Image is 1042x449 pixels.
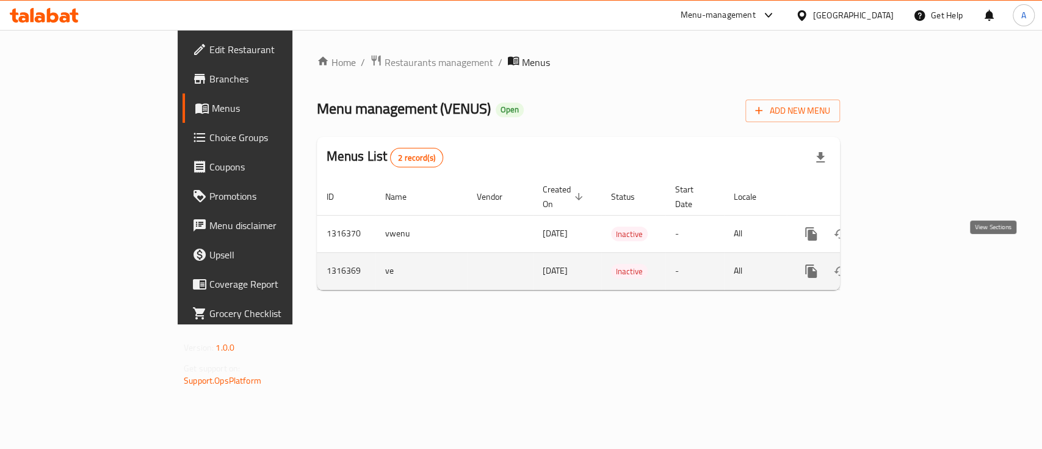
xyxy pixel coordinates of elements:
[496,103,524,117] div: Open
[543,225,568,241] span: [DATE]
[184,340,214,356] span: Version:
[327,147,443,167] h2: Menus List
[209,306,342,321] span: Grocery Checklist
[183,299,352,328] a: Grocery Checklist
[611,227,648,241] span: Inactive
[734,189,772,204] span: Locale
[611,227,648,241] div: Inactive
[543,182,587,211] span: Created On
[806,143,835,172] div: Export file
[665,215,724,252] td: -
[813,9,894,22] div: [GEOGRAPHIC_DATA]
[317,54,840,70] nav: breadcrumb
[317,178,924,290] table: enhanced table
[391,152,443,164] span: 2 record(s)
[183,181,352,211] a: Promotions
[317,95,491,122] span: Menu management ( VENUS )
[385,189,422,204] span: Name
[215,340,234,356] span: 1.0.0
[611,189,651,204] span: Status
[681,8,756,23] div: Menu-management
[375,215,467,252] td: vwenu
[496,104,524,115] span: Open
[183,152,352,181] a: Coupons
[209,130,342,145] span: Choice Groups
[327,189,350,204] span: ID
[745,100,840,122] button: Add New Menu
[183,240,352,269] a: Upsell
[724,215,787,252] td: All
[209,71,342,86] span: Branches
[755,103,830,119] span: Add New Menu
[183,269,352,299] a: Coverage Report
[212,101,342,115] span: Menus
[183,35,352,64] a: Edit Restaurant
[361,55,365,70] li: /
[543,263,568,279] span: [DATE]
[797,219,826,249] button: more
[675,182,709,211] span: Start Date
[375,252,467,290] td: ve
[1021,9,1026,22] span: A
[209,247,342,262] span: Upsell
[477,189,518,204] span: Vendor
[183,123,352,152] a: Choice Groups
[385,55,493,70] span: Restaurants management
[209,42,342,57] span: Edit Restaurant
[611,265,648,279] span: Inactive
[184,360,240,376] span: Get support on:
[522,55,550,70] span: Menus
[183,64,352,93] a: Branches
[209,277,342,291] span: Coverage Report
[390,148,443,167] div: Total records count
[826,257,855,286] button: Change Status
[183,93,352,123] a: Menus
[826,219,855,249] button: Change Status
[724,252,787,290] td: All
[184,373,261,389] a: Support.OpsPlatform
[787,178,924,216] th: Actions
[183,211,352,240] a: Menu disclaimer
[209,189,342,203] span: Promotions
[665,252,724,290] td: -
[797,257,826,286] button: more
[370,54,493,70] a: Restaurants management
[209,159,342,174] span: Coupons
[498,55,502,70] li: /
[209,218,342,233] span: Menu disclaimer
